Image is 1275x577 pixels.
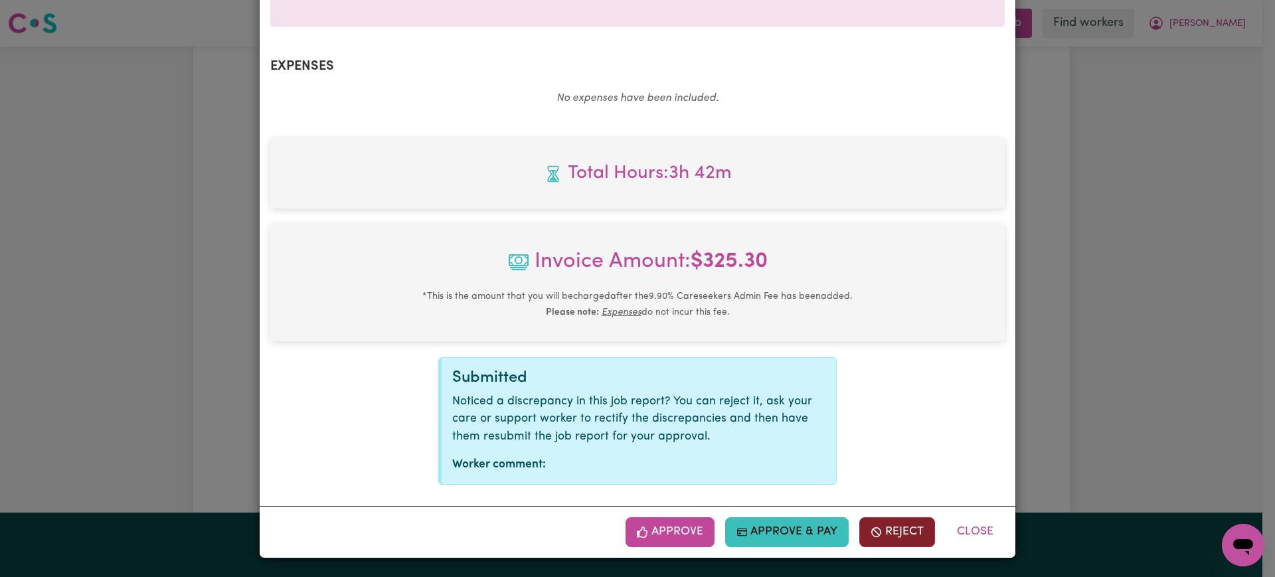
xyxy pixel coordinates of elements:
small: This is the amount that you will be charged after the 9.90 % Careseekers Admin Fee has been added... [422,291,853,317]
p: Noticed a discrepancy in this job report? You can reject it, ask your care or support worker to r... [452,393,825,446]
b: Please note: [546,307,599,317]
button: Approve [626,517,715,546]
u: Expenses [602,307,641,317]
span: Total hours worked: 3 hours 42 minutes [281,159,994,187]
em: No expenses have been included. [556,93,719,104]
button: Close [946,517,1005,546]
button: Reject [859,517,935,546]
h2: Expenses [270,58,1005,74]
span: Submitted [452,370,527,386]
button: Approve & Pay [725,517,849,546]
b: $ 325.30 [691,251,768,272]
strong: Worker comment: [452,459,546,470]
iframe: Button to launch messaging window [1222,524,1264,566]
span: Invoice Amount: [281,246,994,288]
